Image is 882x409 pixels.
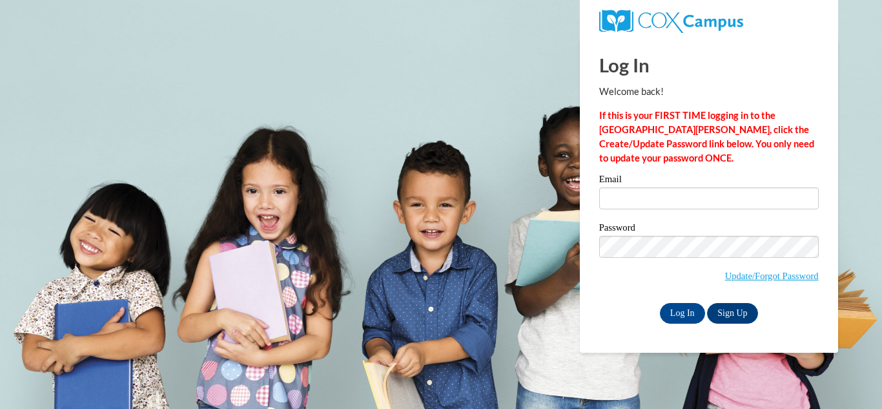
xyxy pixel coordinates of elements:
[599,15,743,26] a: COX Campus
[599,52,819,78] h1: Log In
[599,85,819,99] p: Welcome back!
[599,223,819,236] label: Password
[599,174,819,187] label: Email
[660,303,705,324] input: Log In
[599,10,743,33] img: COX Campus
[725,271,819,281] a: Update/Forgot Password
[599,110,814,163] strong: If this is your FIRST TIME logging in to the [GEOGRAPHIC_DATA][PERSON_NAME], click the Create/Upd...
[707,303,757,324] a: Sign Up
